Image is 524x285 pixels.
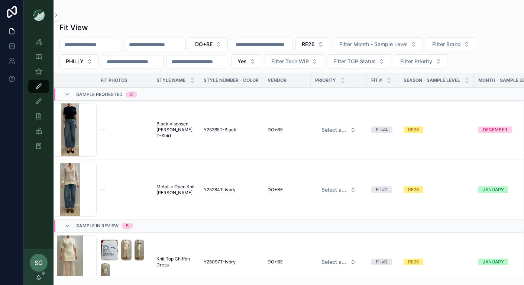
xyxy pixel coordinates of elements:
[121,240,132,260] img: Screenshot-2025-09-23-at-9.06.20-AM.png
[59,54,99,68] button: Select Button
[24,30,54,162] div: scrollable content
[59,22,88,33] h1: Fit View
[156,256,195,268] a: Knit Top Chiffon Dress
[268,77,287,83] span: Vendor
[371,77,382,83] span: Fit #
[204,259,259,265] a: Y25097T-Ivory
[315,77,336,83] span: PRIORITY
[408,186,419,193] div: RE26
[404,77,460,83] span: Season - Sample Level
[204,259,236,265] span: Y25097T-Ivory
[204,127,236,133] span: Y25365T-Black
[76,92,123,97] span: Sample Requested
[101,127,105,133] span: --
[66,58,84,65] span: PHILLY
[376,186,388,193] div: Fit #2
[315,183,362,197] a: Select Button
[268,259,306,265] a: DO+BE
[404,127,469,133] a: RE26
[101,127,148,133] a: --
[371,186,395,193] a: Fit #2
[268,127,283,133] span: DO+BE
[483,259,504,265] div: JANUARY
[189,37,228,51] button: Select Button
[295,37,330,51] button: Select Button
[483,127,507,133] div: DECEMBER
[333,37,423,51] button: Select Button
[101,263,110,284] img: Screenshot-2025-09-23-at-9.06.25-AM.png
[268,187,283,193] span: DO+BE
[268,127,306,133] a: DO+BE
[426,37,476,51] button: Select Button
[101,240,118,260] img: Screenshot-2025-09-23-at-9.06.18-AM.png
[321,186,347,193] span: Select a HP FIT LEVEL
[268,187,306,193] a: DO+BE
[204,187,236,193] span: Y25284T-ivory
[204,187,259,193] a: Y25284T-ivory
[135,240,144,260] img: Screenshot-2025-09-23-at-9.06.23-AM.png
[404,186,469,193] a: RE26
[315,255,362,269] a: Select Button
[130,92,133,97] div: 2
[432,41,461,48] span: Filter Brand
[316,123,362,137] button: Select Button
[101,187,148,193] a: --
[156,77,185,83] span: STYLE NAME
[101,240,148,284] a: Screenshot-2025-09-23-at-9.06.18-AM.pngScreenshot-2025-09-23-at-9.06.20-AM.pngScreenshot-2025-09-...
[101,77,127,83] span: Fit Photos
[237,58,247,65] span: Yes
[333,58,376,65] span: Filter TOP Status
[76,223,119,229] span: Sample In Review
[302,41,315,48] span: RE26
[404,259,469,265] a: RE26
[376,259,388,265] div: Fit #2
[268,259,283,265] span: DO+BE
[195,41,213,48] span: DO+BE
[408,259,419,265] div: RE26
[371,127,395,133] a: Fit #4
[156,184,195,196] a: Metallic Open Knit [PERSON_NAME]
[400,58,432,65] span: Filter Priority
[483,186,504,193] div: JANUARY
[265,54,324,68] button: Select Button
[376,127,388,133] div: Fit #4
[321,126,347,134] span: Select a HP FIT LEVEL
[371,259,395,265] a: Fit #2
[315,123,362,137] a: Select Button
[101,187,105,193] span: --
[316,255,362,269] button: Select Button
[394,54,447,68] button: Select Button
[204,77,259,83] span: Style Number - Color
[35,258,43,267] span: SG
[339,41,408,48] span: Filter Month - Sample Level
[204,127,259,133] a: Y25365T-Black
[327,54,391,68] button: Select Button
[408,127,419,133] div: RE26
[316,183,362,196] button: Select Button
[126,223,129,229] div: 5
[321,258,347,266] span: Select a HP FIT LEVEL
[156,121,195,139] a: Black Viscosen [PERSON_NAME] T-Shirt
[33,9,45,21] img: App logo
[271,58,309,65] span: Filter Tech WIP
[231,54,262,68] button: Select Button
